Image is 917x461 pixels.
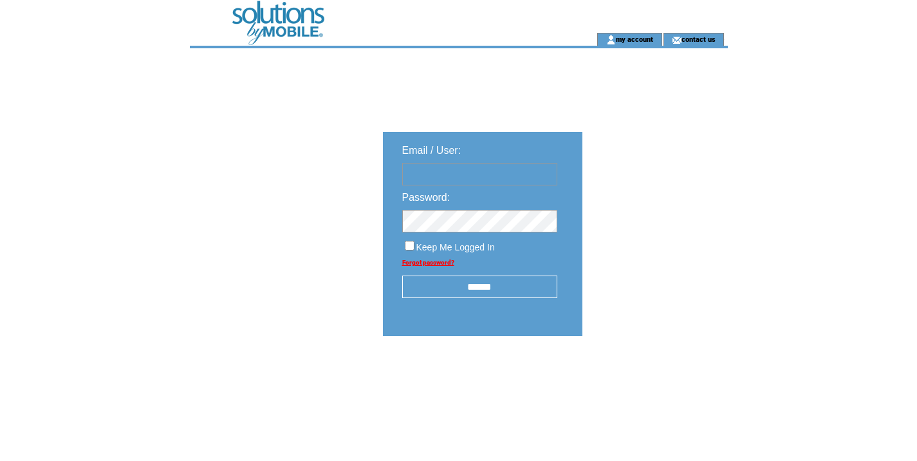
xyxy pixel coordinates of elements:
[402,259,454,266] a: Forgot password?
[402,192,450,203] span: Password:
[402,145,461,156] span: Email / User:
[620,368,684,384] img: transparent.png;jsessionid=6A1CFB357B8DD3BADDC4B38F5DA3AF15
[681,35,716,43] a: contact us
[616,35,653,43] a: my account
[672,35,681,45] img: contact_us_icon.gif;jsessionid=6A1CFB357B8DD3BADDC4B38F5DA3AF15
[416,242,495,252] span: Keep Me Logged In
[606,35,616,45] img: account_icon.gif;jsessionid=6A1CFB357B8DD3BADDC4B38F5DA3AF15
